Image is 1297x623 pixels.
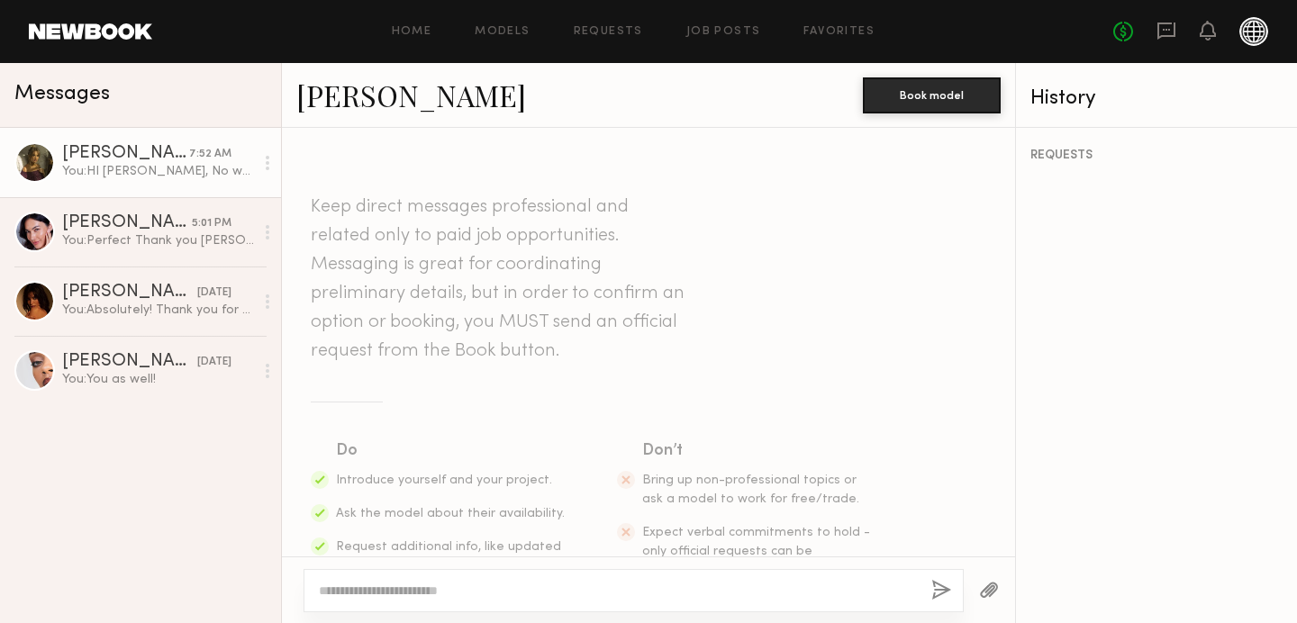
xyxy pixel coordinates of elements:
[336,474,552,486] span: Introduce yourself and your project.
[642,527,870,576] span: Expect verbal commitments to hold - only official requests can be enforced.
[311,193,689,366] header: Keep direct messages professional and related only to paid job opportunities. Messaging is great ...
[574,26,643,38] a: Requests
[62,145,189,163] div: [PERSON_NAME]
[642,474,859,505] span: Bring up non-professional topics or ask a model to work for free/trade.
[62,302,254,319] div: You: Absolutely! Thank you for being flexible
[14,84,110,104] span: Messages
[62,232,254,249] div: You: Perfect Thank you [PERSON_NAME]!
[189,146,231,163] div: 7:52 AM
[62,353,197,371] div: [PERSON_NAME]
[863,86,1001,102] a: Book model
[197,354,231,371] div: [DATE]
[1030,88,1283,109] div: History
[62,214,192,232] div: [PERSON_NAME]
[336,508,565,519] span: Ask the model about their availability.
[192,215,231,232] div: 5:01 PM
[296,76,526,114] a: [PERSON_NAME]
[336,438,567,464] div: Do
[336,541,561,591] span: Request additional info, like updated digitals, relevant experience, other skills, etc.
[803,26,875,38] a: Favorites
[642,438,873,464] div: Don’t
[197,284,231,302] div: [DATE]
[62,284,197,302] div: [PERSON_NAME]
[1030,149,1283,162] div: REQUESTS
[686,26,761,38] a: Job Posts
[863,77,1001,113] button: Book model
[62,371,254,388] div: You: You as well!
[475,26,530,38] a: Models
[392,26,432,38] a: Home
[62,163,254,180] div: You: HI [PERSON_NAME], No worries! thank you for the response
